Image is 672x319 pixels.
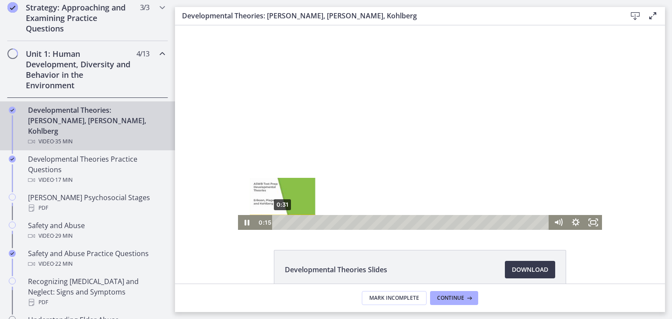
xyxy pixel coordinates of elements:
[512,264,548,275] span: Download
[26,2,133,34] h2: Strategy: Approaching and Examining Practice Questions
[28,203,164,213] div: PDF
[28,248,164,269] div: Safety and Abuse Practice Questions
[28,175,164,185] div: Video
[392,190,409,205] button: Show settings menu
[28,192,164,213] div: [PERSON_NAME] Psychosocial Stages
[369,295,419,302] span: Mark Incomplete
[54,136,73,147] span: · 35 min
[7,2,18,13] i: Completed
[28,105,164,147] div: Developmental Theories: [PERSON_NAME], [PERSON_NAME], Kohlberg
[54,231,73,241] span: · 29 min
[140,2,149,13] span: 3 / 3
[374,190,392,205] button: Mute
[175,25,665,230] iframe: Video Lesson
[136,49,149,59] span: 4 / 13
[409,190,427,205] button: Fullscreen
[28,297,164,308] div: PDF
[9,156,16,163] i: Completed
[28,276,164,308] div: Recognizing [MEDICAL_DATA] and Neglect: Signs and Symptoms
[28,259,164,269] div: Video
[437,295,464,302] span: Continue
[28,154,164,185] div: Developmental Theories Practice Questions
[9,107,16,114] i: Completed
[430,291,478,305] button: Continue
[9,250,16,257] i: Completed
[54,175,73,185] span: · 17 min
[182,10,612,21] h3: Developmental Theories: [PERSON_NAME], [PERSON_NAME], Kohlberg
[28,220,164,241] div: Safety and Abuse
[505,261,555,278] a: Download
[362,291,427,305] button: Mark Incomplete
[54,259,73,269] span: · 22 min
[28,231,164,241] div: Video
[285,264,387,275] span: Developmental Theories Slides
[28,136,164,147] div: Video
[26,49,133,90] h2: Unit 1: Human Development, Diversity and Behavior in the Environment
